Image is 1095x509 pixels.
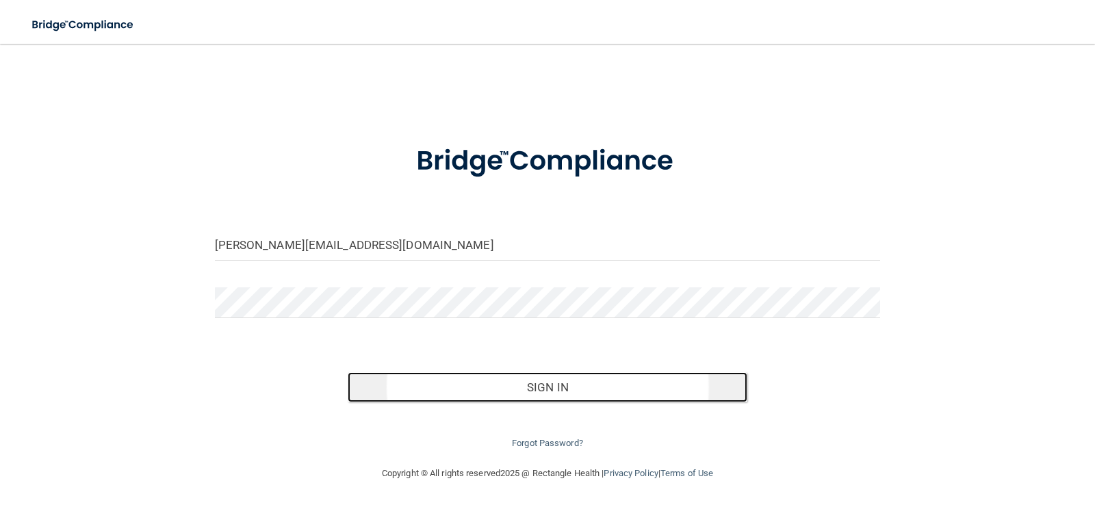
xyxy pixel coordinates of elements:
[660,468,713,478] a: Terms of Use
[215,230,881,261] input: Email
[388,126,707,197] img: bridge_compliance_login_screen.278c3ca4.svg
[298,452,797,495] div: Copyright © All rights reserved 2025 @ Rectangle Health | |
[512,438,583,448] a: Forgot Password?
[21,11,146,39] img: bridge_compliance_login_screen.278c3ca4.svg
[604,468,658,478] a: Privacy Policy
[348,372,747,402] button: Sign In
